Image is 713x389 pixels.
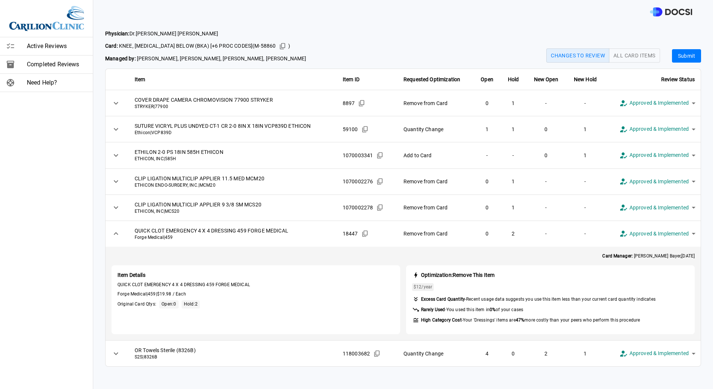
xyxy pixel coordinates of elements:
strong: Physician: [105,31,129,37]
span: 1070003341 [343,152,373,159]
strong: Requested Optimization [403,76,460,82]
span: 59100 [343,126,358,133]
span: $19.98 / Each [157,291,186,297]
strong: Review Status [661,76,695,82]
strong: New Hold [574,76,597,82]
span: Open: 0 [161,301,176,307]
span: Need Help? [27,78,87,87]
strong: Card Manager: [602,253,632,259]
strong: Rarely Used [421,307,445,312]
img: Site Logo [9,6,84,31]
span: Item Details [117,271,394,279]
span: - [421,307,523,313]
td: Quantity Change [398,116,474,142]
td: Add to Card [398,142,474,168]
span: S2S | 8326B [135,354,331,360]
strong: 47 % [516,317,524,323]
td: 1 [566,116,604,142]
span: Forge Medical | 459 [135,234,331,241]
span: OR Towels Sterile (8326B) [135,347,331,354]
span: Active Reviews [27,42,87,51]
span: Approved & Implemented [629,349,689,358]
span: $12 [414,284,421,290]
td: - [526,221,566,247]
span: 8897 [343,99,355,107]
button: Submit [672,49,701,63]
p: [PERSON_NAME] Bayer , [DATE] [602,253,695,259]
button: All Card Items [609,48,660,63]
strong: Item [135,76,145,82]
td: 2 [526,341,566,367]
td: Remove from Card [398,168,474,194]
td: Remove from Card [398,90,474,116]
span: KNEE, [MEDICAL_DATA] BELOW (BKA) [+6 PROC CODES] ( M-58860 ) [105,41,307,52]
button: Changes to Review [546,48,609,63]
span: Approved & Implemented [629,177,689,186]
span: QUICK CLOT EMERGENCY 4 X 4 DRESSING 459 FORGE MEDICAL [117,282,394,288]
span: CLIP LIGATION MULTICLIP APPLIER 11.5 MED MCM20 [135,175,331,182]
strong: Hold [508,76,519,82]
strong: Open [481,76,493,82]
span: 1070002276 [343,178,373,185]
span: SUTURE VICRYL PLUS UNDYED CT-1 CR 2-0 8IN X 18IN VCP839D ETHICON [135,122,331,130]
td: 0 [474,168,501,194]
button: Copied! [359,124,371,135]
td: 1 [500,168,526,194]
strong: 0 % [490,307,496,312]
strong: Managed by: [105,56,136,61]
td: 2 [500,221,526,247]
button: Copied! [277,41,288,52]
span: ETHICON, INC | MCS20 [135,208,331,215]
td: - [526,90,566,116]
span: Approved & Implemented [629,203,689,212]
td: - [500,142,526,168]
span: Hold: 2 [184,301,198,307]
td: - [566,221,604,247]
button: Copied! [374,176,386,187]
td: 0 [500,341,526,367]
strong: High Category Cost [421,317,462,323]
td: 1 [500,116,526,142]
span: - [421,317,640,323]
span: Approved & Implemented [629,230,689,238]
span: COVER DRAPE CAMERA CHROMOVISION 77900 STRYKER [135,96,331,104]
span: [PERSON_NAME], [PERSON_NAME], [PERSON_NAME], [PERSON_NAME] [105,55,307,63]
strong: Item ID [343,76,359,82]
td: - [566,168,604,194]
strong: Excess Card Quantity [421,297,465,302]
td: 0 [526,142,566,168]
td: - [566,90,604,116]
td: Remove from Card [398,194,474,221]
td: 1 [500,90,526,116]
td: 0 [526,116,566,142]
button: Copied! [359,228,371,239]
td: 0 [474,221,501,247]
span: /year [414,284,432,290]
td: Remove from Card [398,221,474,247]
span: 18447 [343,230,358,237]
td: Quantity Change [398,341,474,367]
span: - Recent usage data suggests you use this item less than your current card quantity indicates [421,296,656,303]
span: ETHILON 2-0 PS 18IN 585H ETHICON [135,148,331,156]
strong: Card: [105,43,118,49]
span: You used this item in of your cases [446,307,523,312]
button: Copied! [356,98,367,109]
span: 118003682 [343,350,370,357]
span: ETHICON ENDO-SURGERY, INC. | MCM20 [135,182,331,189]
td: 1 [566,142,604,168]
span: Approved & Implemented [629,151,689,159]
strong: Optimization: Remove This Item [421,272,494,278]
td: 4 [474,341,501,367]
span: Forge Medical | 459 | [117,291,394,297]
span: Completed Reviews [27,60,87,69]
td: - [526,168,566,194]
td: - [474,142,501,168]
span: ETHICON, INC | 585H [135,156,331,162]
td: 0 [474,194,501,221]
span: STRYKER | 77900 [135,104,331,110]
span: Original Card Qtys: [117,301,156,307]
span: Ethicon | VCP839D [135,130,331,136]
button: Copied! [374,150,386,161]
td: 1 [566,341,604,367]
span: CLIP LIGATION MULTICLIP APPLIER 9 3/8 SM MCS20 [135,201,331,208]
